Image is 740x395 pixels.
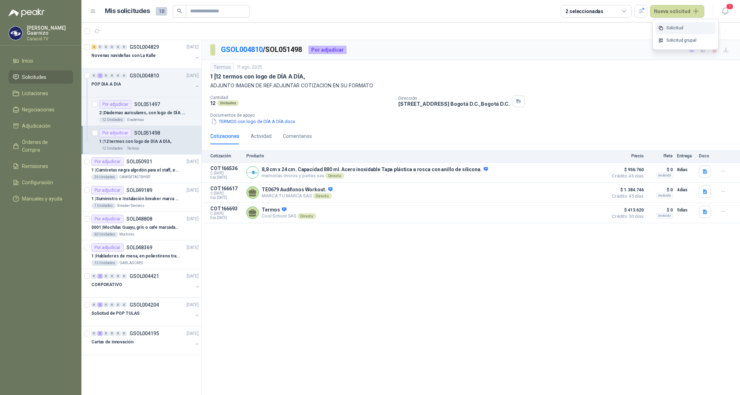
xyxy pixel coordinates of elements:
div: 0 [109,45,115,50]
span: $ 956.760 [608,165,644,174]
p: [DATE] [187,273,199,280]
p: SOL048808 [126,216,152,221]
div: Por adjudicar [91,243,124,252]
a: Por adjudicarSOL050931[DATE] 1 |Camisetas negra algodón para el staff, estampadas en espalda y fr... [81,155,201,183]
div: Directo [325,173,344,179]
p: Caracol TV [27,37,73,41]
a: Solicitud [655,22,716,34]
p: [DATE] [187,44,199,51]
p: Dirección [398,96,510,101]
span: $ 1.384.746 [608,186,644,194]
p: 12 [210,100,216,106]
div: 0 [121,331,127,336]
p: [DATE] [187,216,199,222]
p: Termos [127,146,139,151]
div: 0 [103,73,109,78]
div: 0 [103,302,109,307]
div: Por adjudicar [91,157,124,166]
span: 18 [156,7,167,16]
div: 0 [115,45,121,50]
p: [STREET_ADDRESS] Bogotá D.C. , Bogotá D.C. [398,101,510,107]
div: Termos [210,63,234,71]
p: [DATE] [187,158,199,165]
div: Directo [297,213,316,219]
a: Por adjudicarSOL049189[DATE] 1 |Suministro e Instalación breaker marca SIEMENS modelo:3WT82026AA,... [81,183,201,212]
div: Unidades [217,100,239,106]
img: Logo peakr [8,8,45,17]
p: memorias micros y partes sas [262,173,488,179]
div: 0 [91,73,97,78]
p: COT166693 [210,206,242,211]
span: Solicitudes [22,73,46,81]
img: Company Logo [9,27,22,40]
a: Solicitudes [8,70,73,84]
p: GSOL004829 [130,45,159,50]
span: Manuales y ayuda [22,195,62,203]
p: 0001 | Mochilas Guayu, gris o cafe marcadas con un logo [91,224,180,231]
div: 0 [103,274,109,279]
p: [DATE] [187,244,199,251]
p: Cantidad [210,95,393,100]
div: Por adjudicar [99,129,131,137]
a: Solicitud grupal [655,34,716,47]
p: [DATE] [187,187,199,194]
span: Remisiones [22,162,48,170]
p: $ 0 [648,186,673,194]
div: 26 Unidades [91,174,118,180]
div: 0 [109,331,115,336]
p: Producto [246,153,604,158]
p: 8 días [677,165,695,174]
span: Exp: [DATE] [210,175,242,180]
a: Por adjudicarSOL0514981 |12 termos con logo de DÍA A DÍA,12 UnidadesTermos [81,126,201,155]
div: Directo [313,193,332,199]
div: 2 [97,274,103,279]
p: Flete [648,153,673,158]
span: Crédito 30 días [608,214,644,219]
p: Entrega [677,153,695,158]
span: C: [DATE] [210,171,242,175]
p: COT166617 [210,186,242,191]
h1: Mis solicitudes [105,6,150,16]
div: 0 [115,331,121,336]
p: SOL051498 [134,130,160,135]
span: Exp: [DATE] [210,196,242,200]
span: $ 413.620 [608,206,644,214]
span: Adjudicación [22,122,51,130]
p: Cotización [210,153,242,158]
span: Exp: [DATE] [210,216,242,220]
p: 8,8 cm x 24 cm. Capacidad 880 ml. Acero inoxidable Tapa plástica a rosca con anillo de silicona. [262,167,488,173]
a: 0 2 0 0 0 0 GSOL004810[DATE] POP DIA A DIA [91,71,200,94]
p: GSOL004810 [130,73,159,78]
a: 0 2 0 0 0 0 GSOL004421[DATE] CORPORATIVO [91,272,200,295]
div: 3 [97,331,103,336]
div: Por adjudicar [91,215,124,223]
p: Termos [262,207,316,213]
p: GSOL004195 [130,331,159,336]
p: Precio [608,153,644,158]
span: Inicio [22,57,33,65]
div: 0 [103,331,109,336]
p: $ 0 [648,206,673,214]
div: 12 Unidades [99,146,126,151]
p: 4 días [677,186,695,194]
p: Cool School SAS [262,213,316,219]
div: Incluido [656,193,673,198]
span: Licitaciones [22,89,48,97]
a: GSOL004810 [221,45,263,54]
p: 1 | 12 termos con logo de DÍA A DÍA, [210,73,305,80]
div: 12 Unidades [91,260,118,266]
div: Por adjudicar [308,46,347,54]
span: Crédito 45 días [608,174,644,178]
p: Breaker Siemens [117,203,144,209]
div: 60 Unidades [91,232,118,237]
p: SOL049189 [126,188,152,193]
p: CAMISETAS TSHIRT [119,174,150,180]
p: [DATE] [187,330,199,337]
div: 0 [109,274,115,279]
a: Órdenes de Compra [8,135,73,157]
div: 1 Unidades [91,203,116,209]
a: 0 3 0 0 0 0 GSOL004195[DATE] Cartas de innovación [91,329,200,352]
a: Por adjudicarSOL048369[DATE] 1 |Habladores de mesa, en poliestireno translucido (SOLO EL SOPORTE)... [81,240,201,269]
div: Cotizaciones [210,132,239,140]
p: 5 días [677,206,695,214]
